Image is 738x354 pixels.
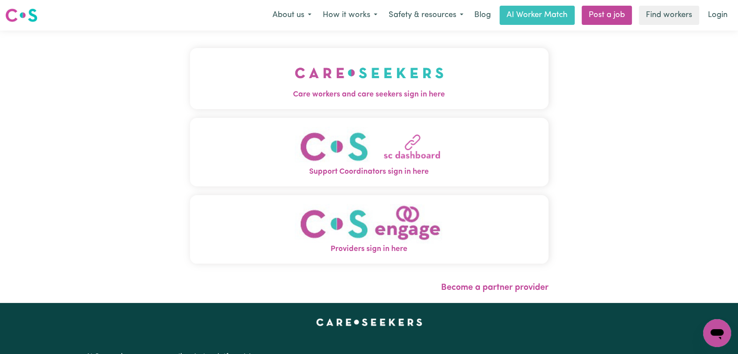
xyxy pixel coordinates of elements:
[383,6,469,24] button: Safety & resources
[703,6,733,25] a: Login
[190,89,548,100] span: Care workers and care seekers sign in here
[190,195,548,264] button: Providers sign in here
[317,6,383,24] button: How it works
[5,7,38,23] img: Careseekers logo
[469,6,496,25] a: Blog
[267,6,317,24] button: About us
[190,118,548,186] button: Support Coordinators sign in here
[190,166,548,178] span: Support Coordinators sign in here
[316,319,422,326] a: Careseekers home page
[639,6,699,25] a: Find workers
[190,244,548,255] span: Providers sign in here
[190,48,548,109] button: Care workers and care seekers sign in here
[5,5,38,25] a: Careseekers logo
[703,319,731,347] iframe: Button to launch messaging window
[441,283,548,292] a: Become a partner provider
[500,6,575,25] a: AI Worker Match
[582,6,632,25] a: Post a job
